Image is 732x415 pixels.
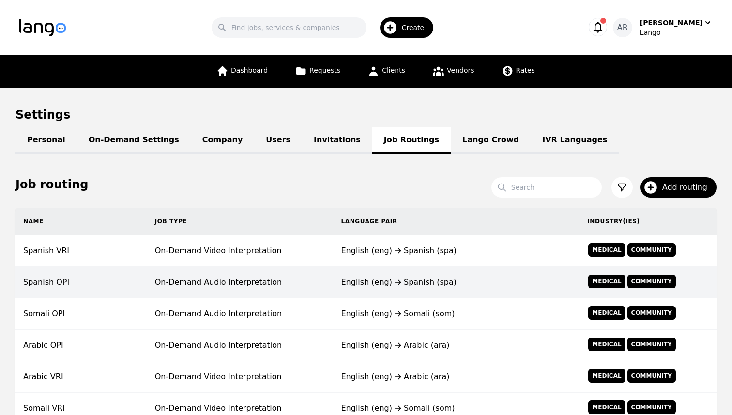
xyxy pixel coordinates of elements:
button: Filter [611,177,633,198]
td: Somali OPI [15,298,147,330]
div: English (eng) Somali (som) [341,308,572,320]
input: Find jobs, services & companies [212,17,366,38]
div: English (eng) Arabic (ara) [341,339,572,351]
a: Requests [289,55,346,88]
span: Community [627,400,676,414]
span: AR [617,22,628,33]
span: Medical [588,338,625,351]
input: Search [491,177,602,198]
span: Medical [588,400,625,414]
span: Medical [588,369,625,383]
div: Lango [640,28,713,37]
span: Clients [382,66,405,74]
a: On-Demand Settings [77,127,191,154]
td: Spanish OPI [15,267,147,298]
div: English (eng) Somali (som) [341,402,572,414]
span: Vendors [447,66,474,74]
span: Community [627,306,676,320]
h1: Settings [15,107,717,123]
td: Arabic OPI [15,330,147,361]
a: Lango Crowd [451,127,531,154]
div: [PERSON_NAME] [640,18,703,28]
h1: Job routing [15,177,88,192]
a: Personal [15,127,77,154]
span: Medical [588,243,625,257]
a: Invitations [302,127,372,154]
td: Spanish VRI [15,235,147,267]
div: English (eng) Spanish (spa) [341,277,572,288]
span: Community [627,243,676,257]
a: Users [254,127,302,154]
button: AR[PERSON_NAME]Lango [613,18,713,37]
a: Clients [362,55,411,88]
span: Medical [588,306,625,320]
button: Create [366,14,440,42]
td: On-Demand Video Interpretation [147,361,334,393]
span: Dashboard [231,66,268,74]
img: Logo [19,19,66,36]
span: Add routing [662,182,714,193]
th: Industry(ies) [579,208,717,235]
th: Language Pair [334,208,580,235]
span: Community [627,369,676,383]
a: IVR Languages [531,127,619,154]
td: On-Demand Audio Interpretation [147,298,334,330]
th: Job Type [147,208,334,235]
span: Community [627,275,676,288]
button: Add routing [640,177,717,198]
span: Requests [309,66,340,74]
a: Vendors [427,55,480,88]
td: On-Demand Audio Interpretation [147,267,334,298]
span: Community [627,338,676,351]
a: Company [191,127,254,154]
span: Medical [588,275,625,288]
td: On-Demand Audio Interpretation [147,330,334,361]
th: Name [15,208,147,235]
span: Create [402,23,431,32]
div: English (eng) Spanish (spa) [341,245,572,257]
div: English (eng) Arabic (ara) [341,371,572,383]
td: On-Demand Video Interpretation [147,235,334,267]
a: Dashboard [211,55,274,88]
td: Arabic VRI [15,361,147,393]
span: Rates [516,66,535,74]
a: Rates [496,55,541,88]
